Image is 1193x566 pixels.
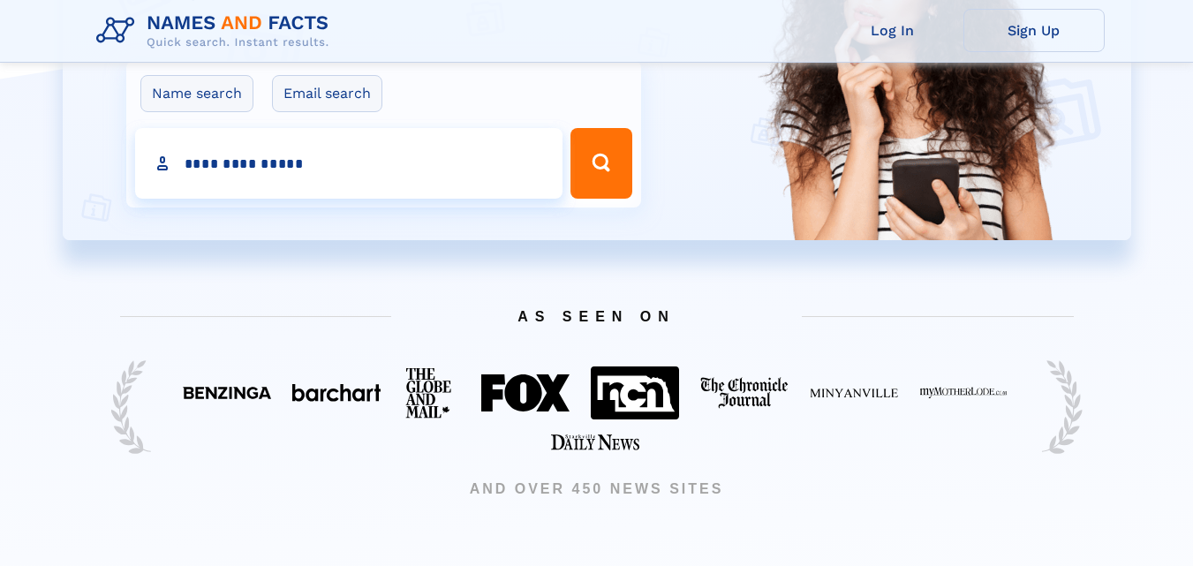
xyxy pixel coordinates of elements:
[963,9,1105,52] a: Sign Up
[481,374,570,411] img: Featured on FOX 40
[292,384,381,401] img: Featured on BarChart
[272,75,382,112] label: Email search
[810,387,898,399] img: Featured on Minyanville
[135,128,563,199] input: search input
[183,387,271,399] img: Featured on Benzinga
[822,9,963,52] a: Log In
[570,128,632,199] button: Search Button
[89,7,344,55] img: Logo Names and Facts
[919,387,1008,399] img: Featured on My Mother Lode
[591,366,679,419] img: Featured on NCN
[402,364,460,422] img: Featured on The Globe And Mail
[94,287,1100,346] span: AS SEEN ON
[140,75,253,112] label: Name search
[551,434,639,450] img: Featured on Starkville Daily News
[700,377,789,409] img: Featured on The Chronicle Journal
[94,479,1100,500] span: AND OVER 450 NEWS SITES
